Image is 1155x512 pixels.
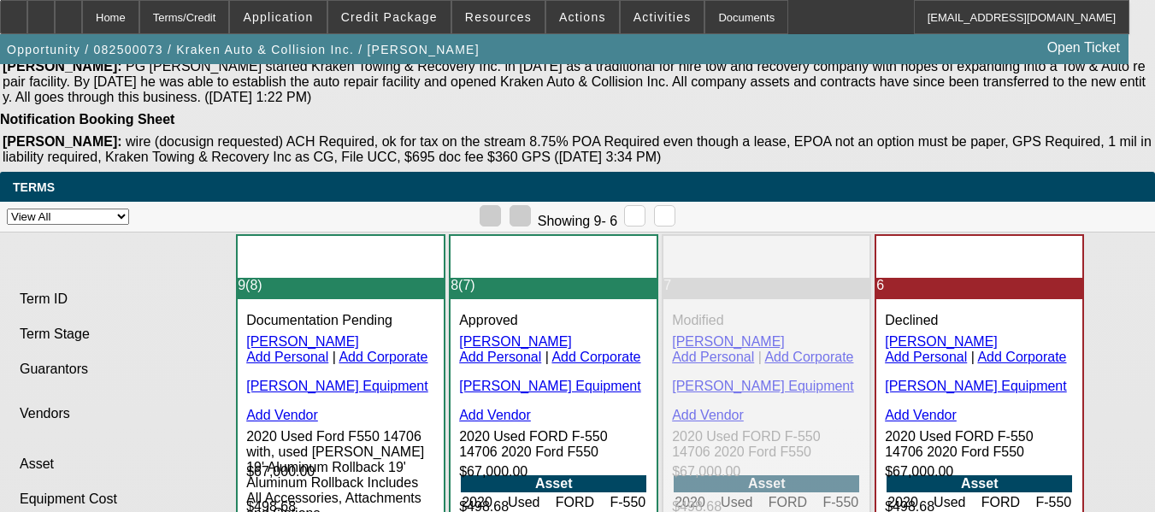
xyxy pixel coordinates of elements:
[246,408,318,422] a: Add Vendor
[246,334,359,349] a: [PERSON_NAME]
[20,362,215,377] p: Guarantors
[20,491,215,507] p: Equipment Cost
[977,350,1066,364] a: Add Corporate
[451,278,648,293] p: 8(7)
[559,10,606,24] span: Actions
[748,476,786,491] b: Asset
[246,464,435,480] p: $67,000.00
[535,476,573,491] b: Asset
[633,10,692,24] span: Activities
[885,350,967,364] a: Add Personal
[672,334,785,349] a: [PERSON_NAME]
[328,1,451,33] button: Credit Package
[20,291,215,307] p: Term ID
[538,214,617,228] span: Showing 9- 6
[971,350,975,364] span: |
[546,1,619,33] button: Actions
[876,278,1074,293] p: 6
[672,429,861,460] p: 2020 Used FORD F-550 14706 2020 Ford F550
[246,313,435,328] p: Documentation Pending
[885,313,1074,328] p: Declined
[885,464,1074,480] p: $67,000.00
[459,379,641,393] a: [PERSON_NAME] Equipment
[13,180,55,194] span: Terms
[672,313,861,328] p: Modified
[885,429,1074,460] p: 2020 Used FORD F-550 14706 2020 Ford F550
[621,1,704,33] button: Activities
[961,476,999,491] b: Asset
[885,334,998,349] a: [PERSON_NAME]
[7,43,480,56] span: Opportunity / 082500073 / Kraken Auto & Collision Inc. / [PERSON_NAME]
[459,334,572,349] a: [PERSON_NAME]
[246,350,328,364] a: Add Personal
[885,408,957,422] a: Add Vendor
[333,350,336,364] span: |
[459,313,648,328] p: Approved
[459,408,531,422] a: Add Vendor
[459,464,648,480] p: $67,000.00
[459,350,541,364] a: Add Personal
[339,350,427,364] a: Add Corporate
[672,408,744,422] a: Add Vendor
[3,134,1152,164] span: wire (docusign requested) ACH Required, ok for tax on the stream 8.75% POA Required even though a...
[764,350,853,364] a: Add Corporate
[3,59,1146,104] span: PG [PERSON_NAME] started Kraken Towing & Recovery Inc. in [DATE] as a traditional for hire tow an...
[1040,33,1127,62] a: Open Ticket
[672,379,854,393] a: [PERSON_NAME] Equipment
[230,1,326,33] button: Application
[551,350,640,364] a: Add Corporate
[672,350,754,364] a: Add Personal
[885,379,1067,393] a: [PERSON_NAME] Equipment
[663,278,861,293] p: 7
[459,429,648,460] p: 2020 Used FORD F-550 14706 2020 Ford F550
[243,10,313,24] span: Application
[341,10,438,24] span: Credit Package
[465,10,532,24] span: Resources
[20,406,215,421] p: Vendors
[545,350,549,364] span: |
[238,278,435,293] p: 9(8)
[20,456,215,472] p: Asset
[672,464,861,480] p: $67,000.00
[758,350,762,364] span: |
[452,1,545,33] button: Resources
[3,134,122,149] b: [PERSON_NAME]:
[20,327,215,342] p: Term Stage
[246,379,428,393] a: [PERSON_NAME] Equipment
